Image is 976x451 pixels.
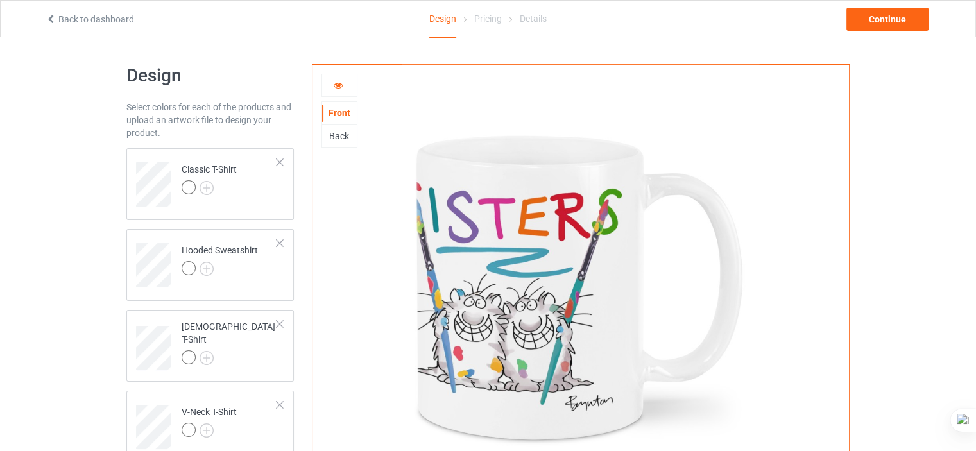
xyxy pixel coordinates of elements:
[200,262,214,276] img: svg+xml;base64,PD94bWwgdmVyc2lvbj0iMS4wIiBlbmNvZGluZz0iVVRGLTgiPz4KPHN2ZyB3aWR0aD0iMjJweCIgaGVpZ2...
[182,320,277,364] div: [DEMOGRAPHIC_DATA] T-Shirt
[126,148,294,220] div: Classic T-Shirt
[182,163,237,194] div: Classic T-Shirt
[182,244,258,275] div: Hooded Sweatshirt
[200,351,214,365] img: svg+xml;base64,PD94bWwgdmVyc2lvbj0iMS4wIiBlbmNvZGluZz0iVVRGLTgiPz4KPHN2ZyB3aWR0aD0iMjJweCIgaGVpZ2...
[200,181,214,195] img: svg+xml;base64,PD94bWwgdmVyc2lvbj0iMS4wIiBlbmNvZGluZz0iVVRGLTgiPz4KPHN2ZyB3aWR0aD0iMjJweCIgaGVpZ2...
[126,64,294,87] h1: Design
[322,130,357,142] div: Back
[182,405,237,436] div: V-Neck T-Shirt
[46,14,134,24] a: Back to dashboard
[200,423,214,438] img: svg+xml;base64,PD94bWwgdmVyc2lvbj0iMS4wIiBlbmNvZGluZz0iVVRGLTgiPz4KPHN2ZyB3aWR0aD0iMjJweCIgaGVpZ2...
[474,1,502,37] div: Pricing
[322,106,357,119] div: Front
[846,8,929,31] div: Continue
[126,310,294,382] div: [DEMOGRAPHIC_DATA] T-Shirt
[520,1,547,37] div: Details
[429,1,456,38] div: Design
[126,229,294,301] div: Hooded Sweatshirt
[126,101,294,139] div: Select colors for each of the products and upload an artwork file to design your product.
